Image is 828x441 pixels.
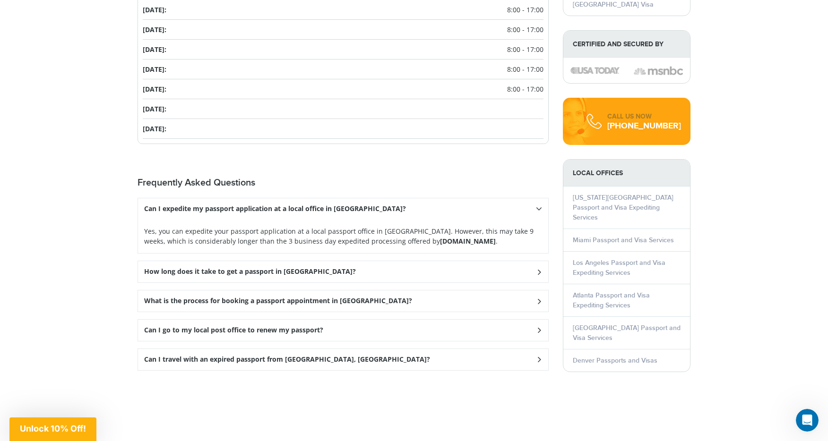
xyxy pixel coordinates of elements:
p: Yes, you can expedite your passport application at a local passport office in [GEOGRAPHIC_DATA]. ... [144,226,542,246]
strong: [DOMAIN_NAME] [440,237,496,246]
li: [DATE]: [143,20,543,40]
div: CALL US NOW [607,112,681,121]
span: 8:00 - 17:00 [507,64,543,74]
li: [DATE]: [143,40,543,59]
li: [DATE]: [143,59,543,79]
span: 8:00 - 17:00 [507,84,543,94]
span: 8:00 - 17:00 [507,44,543,54]
iframe: Intercom live chat [796,409,819,432]
a: Atlanta Passport and Visa Expediting Services [573,291,650,309]
li: [DATE]: [143,99,543,119]
strong: LOCAL OFFICES [563,160,690,187]
h3: Can I travel with an expired passport from [GEOGRAPHIC_DATA], [GEOGRAPHIC_DATA]? [144,356,430,364]
h3: Can I expedite my passport application at a local office in [GEOGRAPHIC_DATA]? [144,205,406,213]
h3: What is the process for booking a passport appointment in [GEOGRAPHIC_DATA]? [144,297,412,305]
li: [DATE]: [143,119,543,139]
div: Unlock 10% Off! [9,417,96,441]
a: [US_STATE][GEOGRAPHIC_DATA] Passport and Visa Expediting Services [573,194,673,221]
a: Denver Passports and Visas [573,356,657,365]
span: 8:00 - 17:00 [507,25,543,34]
a: Miami Passport and Visa Services [573,236,674,244]
li: [DATE]: [143,79,543,99]
img: image description [570,67,620,74]
h2: Frequently Asked Questions [138,177,549,188]
img: image description [634,65,683,76]
h3: Can I go to my local post office to renew my passport? [144,326,323,334]
a: [GEOGRAPHIC_DATA] Passport and Visa Services [573,324,681,342]
strong: Certified and Secured by [563,31,690,58]
h3: How long does it take to get a passport in [GEOGRAPHIC_DATA]? [144,268,356,276]
div: [PHONE_NUMBER] [607,121,681,131]
a: Los Angeles Passport and Visa Expediting Services [573,259,665,277]
span: 8:00 - 17:00 [507,5,543,15]
span: Unlock 10% Off! [20,424,86,433]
